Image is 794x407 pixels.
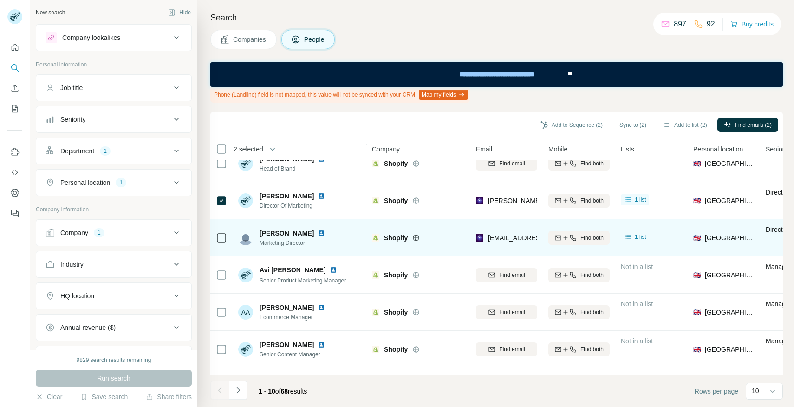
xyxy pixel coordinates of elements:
[60,178,110,187] div: Personal location
[238,193,253,208] img: Avatar
[210,11,783,24] h4: Search
[693,270,701,280] span: 🇬🇧
[36,316,191,339] button: Annual revenue ($)
[384,270,408,280] span: Shopify
[260,350,329,359] span: Senior Content Manager
[705,233,755,243] span: [GEOGRAPHIC_DATA]
[499,159,525,168] span: Find email
[260,277,346,284] span: Senior Product Marketing Manager
[476,305,537,319] button: Find email
[384,233,408,243] span: Shopify
[548,231,610,245] button: Find both
[7,80,22,97] button: Enrich CSV
[674,19,686,30] p: 897
[7,144,22,160] button: Use Surfe on LinkedIn
[260,229,314,238] span: [PERSON_NAME]
[580,271,604,279] span: Find both
[36,253,191,276] button: Industry
[476,144,492,154] span: Email
[476,342,537,356] button: Find email
[7,205,22,222] button: Feedback
[259,387,275,395] span: 1 - 10
[116,178,126,187] div: 1
[548,268,610,282] button: Find both
[318,341,325,348] img: LinkedIn logo
[384,196,408,205] span: Shopify
[7,164,22,181] button: Use Surfe API
[259,387,307,395] span: results
[548,157,610,171] button: Find both
[735,121,772,129] span: Find emails (2)
[476,196,483,205] img: provider leadmagic logo
[619,121,646,129] span: Sync to (2)
[717,118,778,132] button: Find emails (2)
[534,118,609,132] button: Add to Sequence (2)
[580,308,604,316] span: Find both
[476,157,537,171] button: Find email
[635,196,646,204] span: 1 list
[580,159,604,168] span: Find both
[7,39,22,56] button: Quick start
[146,392,192,401] button: Share filters
[488,234,651,242] span: [EMAIL_ADDRESS][PERSON_NAME][DOMAIN_NAME]
[260,313,329,322] span: Ecommerce Manager
[100,147,111,155] div: 1
[693,196,701,205] span: 🇬🇧
[36,205,192,214] p: Company information
[260,303,314,312] span: [PERSON_NAME]
[580,234,604,242] span: Find both
[695,387,738,396] span: Rows per page
[210,62,783,87] iframe: Banner
[260,191,314,201] span: [PERSON_NAME]
[766,263,791,270] span: Manager
[621,300,653,308] span: Not in a list
[60,146,94,156] div: Department
[260,265,326,275] span: Avi [PERSON_NAME]
[476,268,537,282] button: Find email
[260,239,329,247] span: Marketing Director
[657,118,714,132] button: Add to list (2)
[621,374,653,382] span: Not in a list
[62,33,120,42] div: Company lookalikes
[707,19,715,30] p: 92
[260,202,329,210] span: Director Of Marketing
[766,189,788,196] span: Director
[635,233,646,241] span: 1 list
[260,164,329,173] span: Head of Brand
[36,77,191,99] button: Job title
[275,387,281,395] span: of
[281,387,288,395] span: 68
[260,340,314,349] span: [PERSON_NAME]
[60,115,85,124] div: Seniority
[36,108,191,131] button: Seniority
[372,234,379,242] img: Logo of Shopify
[419,90,468,100] button: Map my fields
[36,26,191,49] button: Company lookalikes
[548,144,567,154] span: Mobile
[7,59,22,76] button: Search
[580,197,604,205] span: Find both
[621,337,653,345] span: Not in a list
[621,144,634,154] span: Lists
[580,345,604,354] span: Find both
[36,8,65,17] div: New search
[94,229,104,237] div: 1
[705,159,755,168] span: [GEOGRAPHIC_DATA]
[60,83,83,92] div: Job title
[304,35,325,44] span: People
[705,345,755,354] span: [GEOGRAPHIC_DATA]
[36,140,191,162] button: Department1
[318,304,325,311] img: LinkedIn logo
[7,184,22,201] button: Dashboard
[372,144,400,154] span: Company
[36,285,191,307] button: HQ location
[693,144,743,154] span: Personal location
[693,159,701,168] span: 🇬🇧
[318,230,325,237] img: LinkedIn logo
[384,308,408,317] span: Shopify
[488,197,705,204] span: [PERSON_NAME][EMAIL_ADDRESS][PERSON_NAME][DOMAIN_NAME]
[238,268,253,282] img: Avatar
[548,342,610,356] button: Find both
[80,392,128,401] button: Save search
[499,271,525,279] span: Find email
